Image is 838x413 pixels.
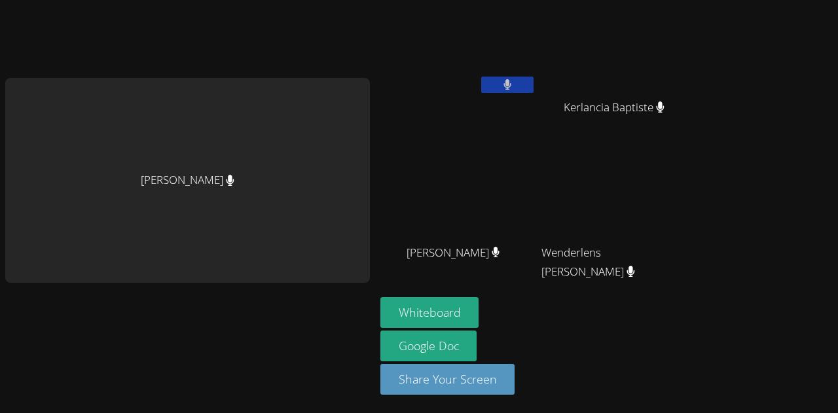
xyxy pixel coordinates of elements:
[380,331,477,361] a: Google Doc
[380,297,479,328] button: Whiteboard
[380,364,515,395] button: Share Your Screen
[564,98,665,117] span: Kerlancia Baptiste
[5,78,370,283] div: [PERSON_NAME]
[541,243,687,281] span: Wenderlens [PERSON_NAME]
[407,243,500,262] span: [PERSON_NAME]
